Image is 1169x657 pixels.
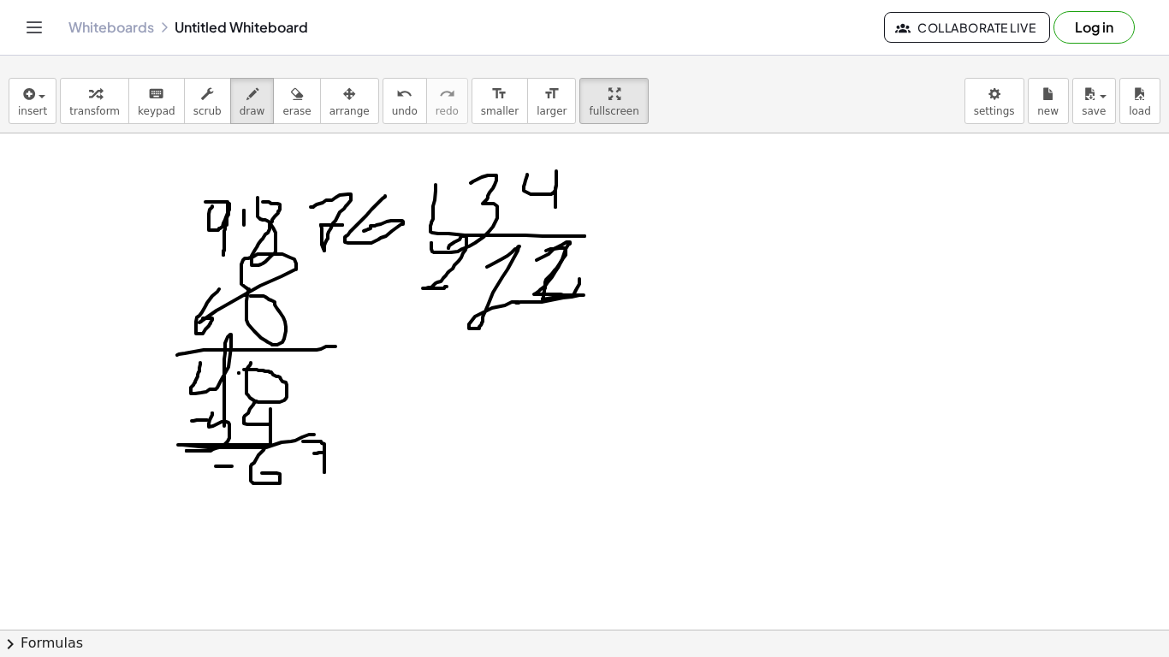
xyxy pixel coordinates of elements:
button: settings [964,78,1024,124]
span: transform [69,105,120,117]
button: redoredo [426,78,468,124]
button: Log in [1053,11,1135,44]
span: undo [392,105,418,117]
button: format_sizesmaller [472,78,528,124]
i: keyboard [148,84,164,104]
button: Toggle navigation [21,14,48,41]
button: new [1028,78,1069,124]
span: arrange [329,105,370,117]
i: format_size [543,84,560,104]
span: scrub [193,105,222,117]
button: format_sizelarger [527,78,576,124]
button: undoundo [383,78,427,124]
span: settings [974,105,1015,117]
span: draw [240,105,265,117]
button: fullscreen [579,78,648,124]
button: transform [60,78,129,124]
span: insert [18,105,47,117]
span: save [1082,105,1106,117]
button: load [1119,78,1160,124]
span: larger [537,105,567,117]
button: erase [273,78,320,124]
i: redo [439,84,455,104]
span: fullscreen [589,105,638,117]
button: scrub [184,78,231,124]
button: arrange [320,78,379,124]
span: new [1037,105,1059,117]
span: smaller [481,105,519,117]
span: load [1129,105,1151,117]
button: save [1072,78,1116,124]
button: keyboardkeypad [128,78,185,124]
i: undo [396,84,412,104]
button: Collaborate Live [884,12,1050,43]
i: format_size [491,84,507,104]
span: redo [436,105,459,117]
button: draw [230,78,275,124]
span: Collaborate Live [899,20,1035,35]
span: keypad [138,105,175,117]
span: erase [282,105,311,117]
a: Whiteboards [68,19,154,36]
button: insert [9,78,56,124]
